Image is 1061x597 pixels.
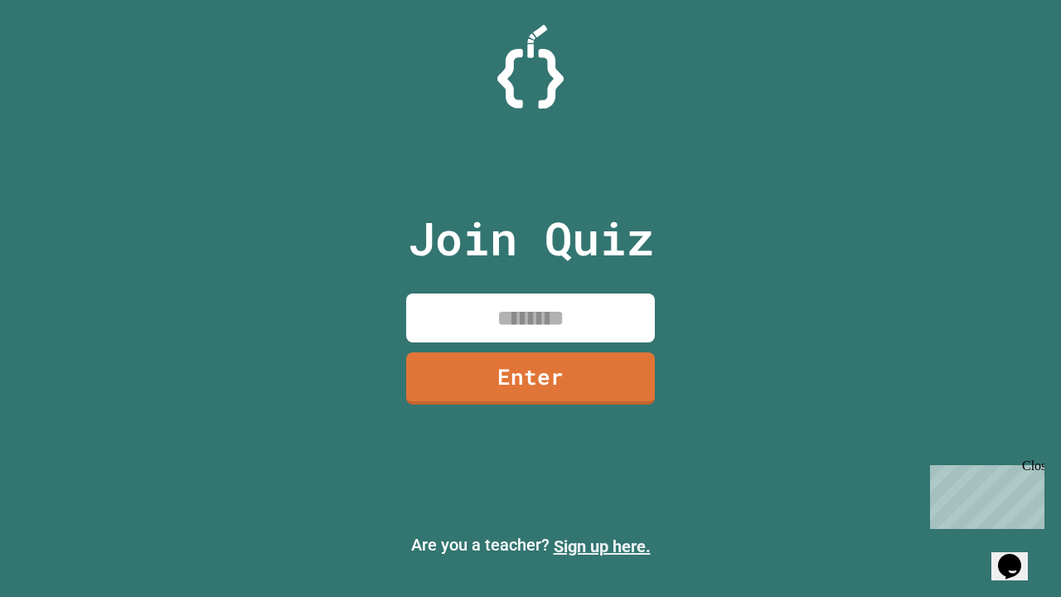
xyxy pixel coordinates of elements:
p: Are you a teacher? [13,532,1048,559]
p: Join Quiz [408,204,654,273]
a: Enter [406,352,655,405]
a: Sign up here. [554,536,651,556]
img: Logo.svg [497,25,564,109]
iframe: chat widget [991,531,1044,580]
div: Chat with us now!Close [7,7,114,105]
iframe: chat widget [923,459,1044,529]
